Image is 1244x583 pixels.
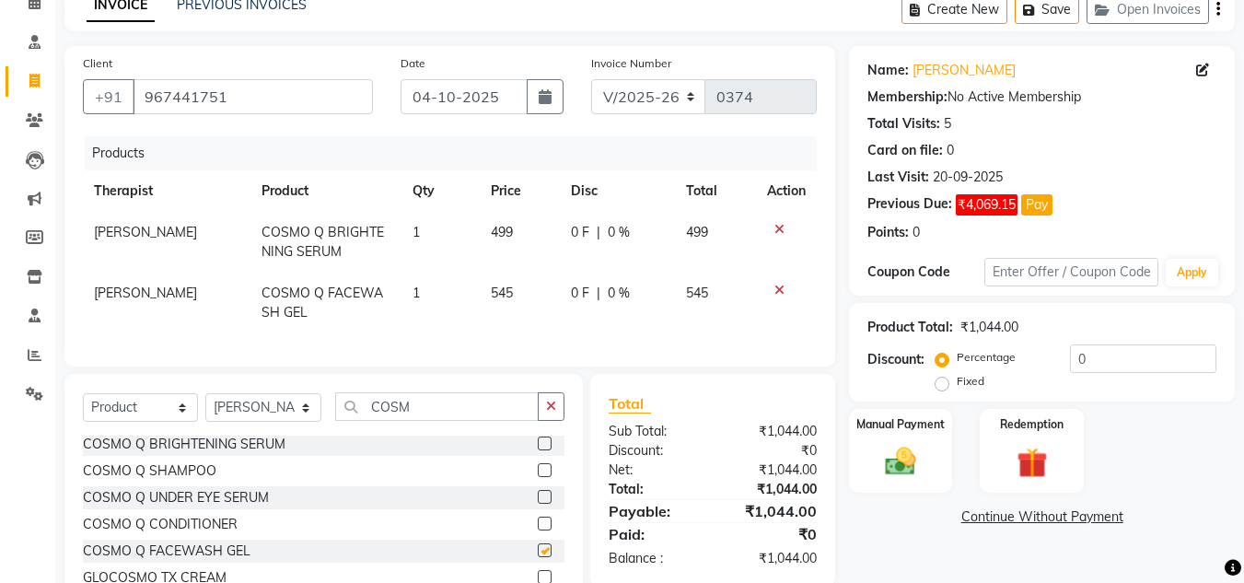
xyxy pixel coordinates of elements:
[867,141,943,160] div: Card on file:
[856,416,945,433] label: Manual Payment
[867,87,948,107] div: Membership:
[83,435,285,454] div: COSMO Q BRIGHTENING SERUM
[853,507,1231,527] a: Continue Without Payment
[571,284,589,303] span: 0 F
[713,480,831,499] div: ₹1,044.00
[83,488,269,507] div: COSMO Q UNDER EYE SERUM
[595,422,713,441] div: Sub Total:
[913,223,920,242] div: 0
[867,87,1216,107] div: No Active Membership
[956,194,1017,216] span: ₹4,069.15
[413,285,420,301] span: 1
[491,285,513,301] span: 545
[944,114,951,134] div: 5
[94,285,197,301] span: [PERSON_NAME]
[595,523,713,545] div: Paid:
[713,549,831,568] div: ₹1,044.00
[686,285,708,301] span: 545
[83,79,134,114] button: +91
[867,350,924,369] div: Discount:
[560,170,675,212] th: Disc
[597,223,600,242] span: |
[1000,416,1064,433] label: Redemption
[595,549,713,568] div: Balance :
[133,79,373,114] input: Search by Name/Mobile/Email/Code
[335,392,539,421] input: Search or Scan
[595,461,713,480] div: Net:
[756,170,817,212] th: Action
[876,444,925,479] img: _cash.svg
[957,373,984,390] label: Fixed
[1007,444,1057,482] img: _gift.svg
[947,141,954,160] div: 0
[913,61,1016,80] a: [PERSON_NAME]
[480,170,561,212] th: Price
[85,136,831,170] div: Products
[83,515,238,534] div: COSMO Q CONDITIONER
[867,168,929,187] div: Last Visit:
[933,168,1003,187] div: 20-09-2025
[262,224,384,260] span: COSMO Q BRIGHTENING SERUM
[1166,259,1218,286] button: Apply
[401,55,425,72] label: Date
[960,318,1018,337] div: ₹1,044.00
[867,262,983,282] div: Coupon Code
[608,284,630,303] span: 0 %
[83,461,216,481] div: COSMO Q SHAMPOO
[713,441,831,461] div: ₹0
[713,523,831,545] div: ₹0
[867,318,953,337] div: Product Total:
[595,480,713,499] div: Total:
[867,194,952,216] div: Previous Due:
[262,285,383,321] span: COSMO Q FACEWASH GEL
[867,61,909,80] div: Name:
[1021,194,1052,216] button: Pay
[686,224,708,240] span: 499
[401,170,480,212] th: Qty
[83,170,250,212] th: Therapist
[713,461,831,480] div: ₹1,044.00
[984,258,1158,286] input: Enter Offer / Coupon Code
[595,500,713,522] div: Payable:
[595,441,713,461] div: Discount:
[867,114,940,134] div: Total Visits:
[957,349,1016,366] label: Percentage
[608,223,630,242] span: 0 %
[250,170,401,212] th: Product
[491,224,513,240] span: 499
[867,223,909,242] div: Points:
[713,422,831,441] div: ₹1,044.00
[597,284,600,303] span: |
[83,542,250,561] div: COSMO Q FACEWASH GEL
[94,224,197,240] span: [PERSON_NAME]
[675,170,756,212] th: Total
[609,394,651,414] span: Total
[413,224,420,240] span: 1
[591,55,671,72] label: Invoice Number
[83,55,112,72] label: Client
[713,500,831,522] div: ₹1,044.00
[571,223,589,242] span: 0 F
